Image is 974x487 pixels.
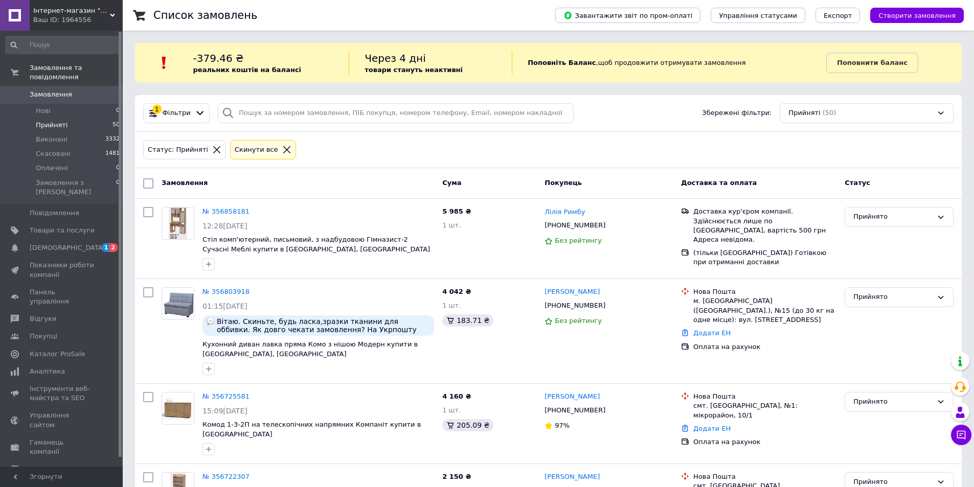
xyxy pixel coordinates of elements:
[693,235,836,244] div: Адреса невідома.
[711,8,805,23] button: Управління статусами
[30,384,95,403] span: Інструменти веб-майстра та SEO
[823,109,836,117] span: (50)
[693,287,836,296] div: Нова Пошта
[36,164,68,173] span: Оплачені
[693,248,836,267] div: (тільки [GEOGRAPHIC_DATA]) Готівкою при отриманні доставки
[30,208,79,218] span: Повідомлення
[555,317,602,324] span: Без рейтингу
[162,287,194,320] a: Фото товару
[545,472,600,482] a: [PERSON_NAME]
[36,135,67,144] span: Виконані
[563,11,692,20] span: Завантажити звіт по пром-оплаті
[442,207,471,215] span: 5 985 ₴
[202,340,418,358] a: Кухонний диван лавка пряма Комо з нішою Модерн купити в [GEOGRAPHIC_DATA], [GEOGRAPHIC_DATA]
[202,302,247,310] span: 01:15[DATE]
[860,11,964,19] a: Створити замовлення
[233,145,280,155] div: Cкинути все
[816,8,860,23] button: Експорт
[442,392,471,400] span: 4 160 ₴
[116,106,120,115] span: 0
[162,290,194,318] img: Фото товару
[693,392,836,401] div: Нова Пошта
[719,12,797,19] span: Управління статусами
[545,287,600,297] a: [PERSON_NAME]
[681,179,757,187] span: Доставка та оплата
[693,296,836,324] div: м. [GEOGRAPHIC_DATA] ([GEOGRAPHIC_DATA].), №15 (до 30 кг на одне місце): вул. [STREET_ADDRESS]
[545,392,600,402] a: [PERSON_NAME]
[442,406,461,414] span: 1 шт.
[5,36,121,54] input: Пошук
[30,314,56,323] span: Відгуки
[693,437,836,447] div: Оплата на рахунок
[365,52,426,64] span: Через 4 дні
[555,422,570,429] span: 97%
[202,288,250,295] a: № 356803918
[193,66,302,74] b: реальних коштів на балансі
[163,108,191,118] span: Фільтри
[824,12,852,19] span: Експорт
[169,207,187,239] img: Фото товару
[693,472,836,481] div: Нова Пошта
[442,221,461,229] span: 1 шт.
[202,407,247,415] span: 15:09[DATE]
[542,219,607,232] div: [PHONE_NUMBER]
[693,329,731,337] a: Додати ЕН
[545,179,582,187] span: Покупець
[442,288,471,295] span: 4 042 ₴
[202,222,247,230] span: 12:28[DATE]
[156,55,172,71] img: :exclamation:
[202,207,250,215] a: № 356858181
[116,164,120,173] span: 0
[105,135,120,144] span: 3332
[853,292,933,303] div: Прийнято
[853,397,933,407] div: Прийнято
[442,179,461,187] span: Cума
[30,243,105,252] span: [DEMOGRAPHIC_DATA]
[30,90,72,99] span: Замовлення
[162,179,208,187] span: Замовлення
[36,149,71,158] span: Скасовані
[870,8,964,23] button: Створити замовлення
[105,149,120,158] span: 1481
[826,53,918,73] a: Поповнити баланс
[218,103,574,123] input: Пошук за номером замовлення, ПІБ покупця, номером телефону, Email, номером накладної
[30,63,123,82] span: Замовлення та повідомлення
[36,178,116,197] span: Замовлення з [PERSON_NAME]
[30,465,56,474] span: Маркет
[162,207,194,240] a: Фото товару
[30,332,57,341] span: Покупці
[30,261,95,279] span: Показники роботи компанії
[845,179,870,187] span: Статус
[162,397,194,421] img: Фото товару
[555,8,700,23] button: Завантажити звіт по пром-оплаті
[542,299,607,312] div: [PHONE_NUMBER]
[30,367,65,376] span: Аналітика
[36,121,67,130] span: Прийняті
[102,243,110,252] span: 1
[365,66,463,74] b: товари стануть неактивні
[837,59,908,66] b: Поповнити баланс
[116,178,120,197] span: 0
[30,288,95,306] span: Панель управління
[442,419,493,431] div: 205.09 ₴
[951,425,971,445] button: Чат з покупцем
[202,421,421,438] a: Комод 1-3-2П на телескопічних напрямних Компаніт купити в [GEOGRAPHIC_DATA]
[30,226,95,235] span: Товари та послуги
[33,6,110,15] span: Інтернет-магазин "Шафа-купе"
[33,15,123,25] div: Ваш ID: 1964556
[153,9,257,21] h1: Список замовлень
[162,392,194,425] a: Фото товару
[442,302,461,309] span: 1 шт.
[545,207,585,217] a: Лілія Римбу
[30,350,85,359] span: Каталог ProSale
[555,237,602,244] span: Без рейтингу
[693,425,731,432] a: Додати ЕН
[702,108,772,118] span: Збережені фільтри:
[217,317,430,334] span: Вітаю. Скиньте, будь ласка,зразки тканини для оббивки. Як довго чекати замовлення? На Укрпошту ві...
[109,243,118,252] span: 2
[878,12,956,19] span: Створити замовлення
[30,438,95,456] span: Гаманець компанії
[207,317,215,326] img: :speech_balloon:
